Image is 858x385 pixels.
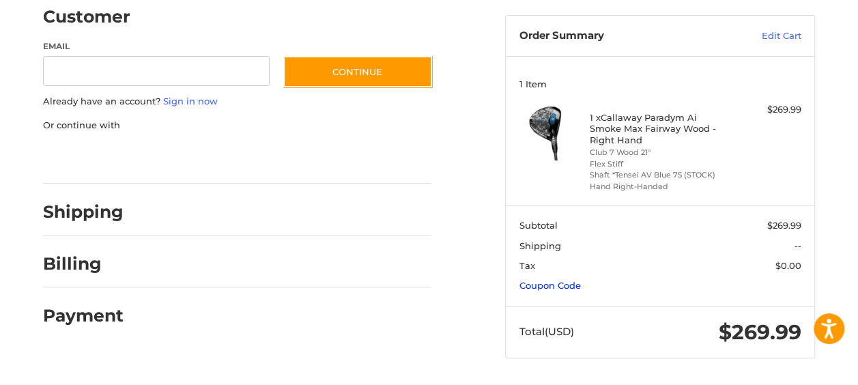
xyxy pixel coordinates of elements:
[519,240,561,251] span: Shipping
[43,305,124,326] h2: Payment
[43,201,124,223] h2: Shipping
[43,95,431,109] p: Already have an account?
[590,112,728,145] h4: 1 x Callaway Paradym Ai Smoke Max Fairway Wood - Right Hand
[519,260,535,271] span: Tax
[39,145,141,170] iframe: PayPal-paypal
[767,220,801,231] span: $269.99
[590,181,728,192] li: Hand Right-Handed
[154,145,257,170] iframe: PayPal-paylater
[711,29,801,43] a: Edit Cart
[43,253,123,274] h2: Billing
[163,96,218,106] a: Sign in now
[775,260,801,271] span: $0.00
[519,29,711,43] h3: Order Summary
[43,119,431,132] p: Or continue with
[590,147,728,158] li: Club 7 Wood 21°
[795,240,801,251] span: --
[270,145,373,170] iframe: PayPal-venmo
[590,158,728,170] li: Flex Stiff
[519,325,574,338] span: Total (USD)
[519,280,581,291] a: Coupon Code
[519,220,558,231] span: Subtotal
[590,169,728,181] li: Shaft *Tensei AV Blue 75 (STOCK)
[519,79,801,89] h3: 1 Item
[283,56,432,87] button: Continue
[43,40,270,53] label: Email
[719,319,801,345] span: $269.99
[730,103,801,117] div: $269.99
[43,6,130,27] h2: Customer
